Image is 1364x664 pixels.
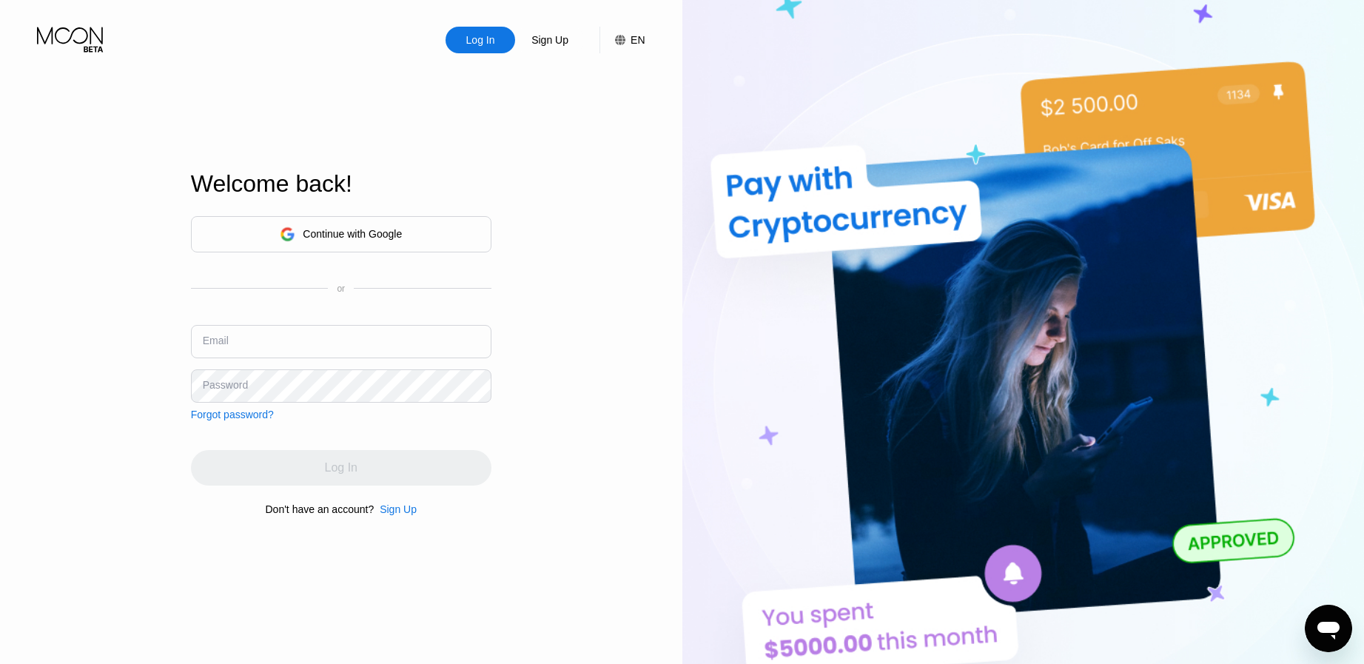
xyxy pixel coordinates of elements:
[446,27,515,53] div: Log In
[203,379,248,391] div: Password
[191,216,491,252] div: Continue with Google
[191,409,274,420] div: Forgot password?
[380,503,417,515] div: Sign Up
[530,33,570,47] div: Sign Up
[203,335,229,346] div: Email
[374,503,417,515] div: Sign Up
[1305,605,1352,652] iframe: Button to launch messaging window
[303,228,402,240] div: Continue with Google
[599,27,645,53] div: EN
[266,503,374,515] div: Don't have an account?
[515,27,585,53] div: Sign Up
[191,170,491,198] div: Welcome back!
[337,284,345,294] div: or
[631,34,645,46] div: EN
[465,33,497,47] div: Log In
